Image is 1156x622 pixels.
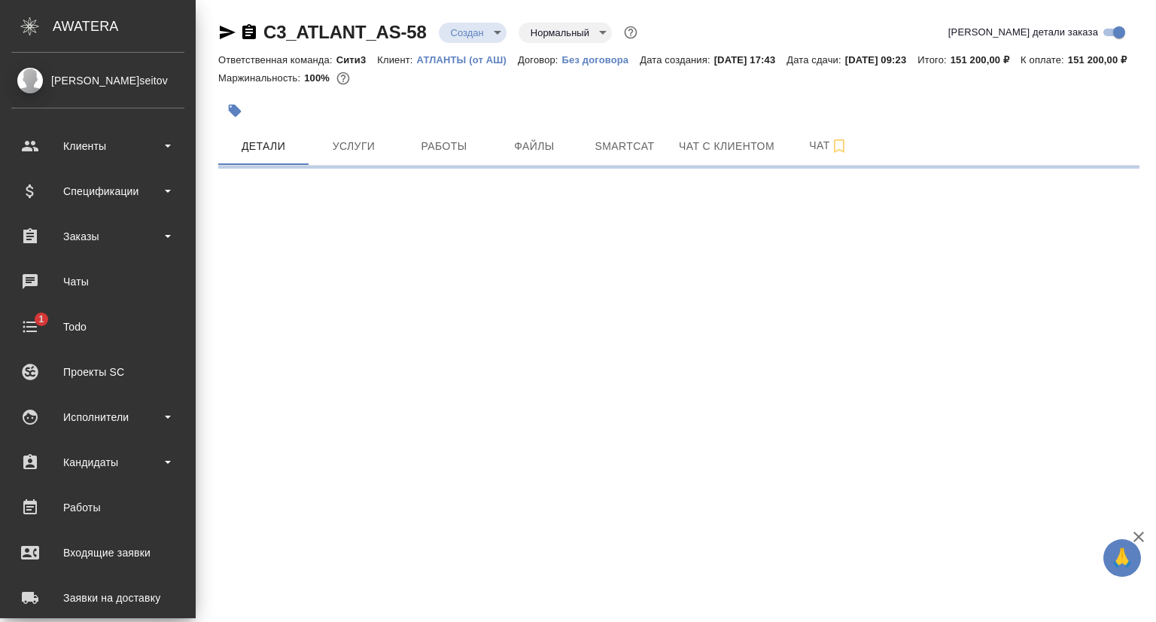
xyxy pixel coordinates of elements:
[519,23,612,43] div: Создан
[917,54,950,66] p: Итого:
[830,137,848,155] svg: Подписаться
[1109,542,1135,574] span: 🙏
[11,361,184,383] div: Проекты SC
[11,270,184,293] div: Чаты
[227,137,300,156] span: Детали
[562,54,640,66] p: Без договора
[1103,539,1141,577] button: 🙏
[439,23,507,43] div: Создан
[11,451,184,474] div: Кандидаты
[11,316,184,338] div: Todo
[4,489,192,526] a: Работы
[333,69,353,88] button: 0.00 RUB;
[29,312,53,327] span: 1
[589,137,661,156] span: Smartcat
[786,54,844,66] p: Дата сдачи:
[408,137,480,156] span: Работы
[218,94,251,127] button: Добавить тэг
[263,22,427,42] a: C3_ATLANT_AS-58
[679,137,774,156] span: Чат с клиентом
[518,54,562,66] p: Договор:
[11,225,184,248] div: Заказы
[417,54,518,66] p: АТЛАНТЫ (от АШ)
[4,308,192,346] a: 1Todo
[318,137,390,156] span: Услуги
[498,137,570,156] span: Файлы
[1068,54,1138,66] p: 151 200,00 ₽
[526,26,594,39] button: Нормальный
[53,11,196,41] div: AWATERA
[11,72,184,89] div: [PERSON_NAME]seitov
[446,26,488,39] button: Создан
[417,53,518,66] a: АТЛАНТЫ (от АШ)
[1021,54,1068,66] p: К оплате:
[11,541,184,564] div: Входящие заявки
[4,534,192,572] a: Входящие заявки
[218,72,304,84] p: Маржинальность:
[948,25,1098,40] span: [PERSON_NAME] детали заказа
[336,54,378,66] p: Сити3
[640,54,713,66] p: Дата создания:
[714,54,787,66] p: [DATE] 17:43
[4,263,192,300] a: Чаты
[218,54,336,66] p: Ответственная команда:
[11,135,184,157] div: Клиенты
[792,136,865,155] span: Чат
[4,579,192,617] a: Заявки на доставку
[11,406,184,428] div: Исполнители
[11,180,184,203] div: Спецификации
[377,54,416,66] p: Клиент:
[621,23,640,42] button: Доп статусы указывают на важность/срочность заказа
[304,72,333,84] p: 100%
[240,23,258,41] button: Скопировать ссылку
[951,54,1021,66] p: 151 200,00 ₽
[11,587,184,609] div: Заявки на доставку
[4,353,192,391] a: Проекты SC
[562,53,640,66] a: Без договора
[218,23,236,41] button: Скопировать ссылку для ЯМессенджера
[845,54,918,66] p: [DATE] 09:23
[11,496,184,519] div: Работы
